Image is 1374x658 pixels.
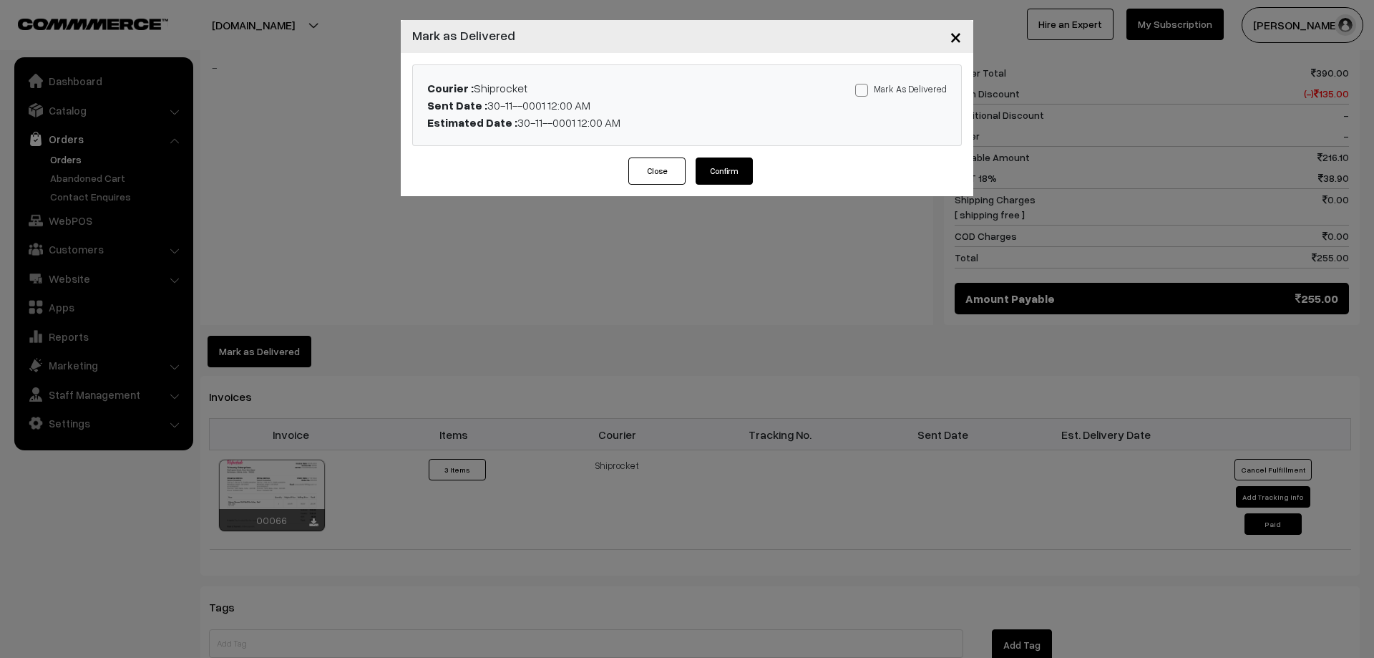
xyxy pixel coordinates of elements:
span: × [950,23,962,49]
button: Close [628,158,686,185]
b: Courier : [427,81,474,95]
b: Sent Date : [427,98,487,112]
button: Confirm [696,158,753,185]
label: Mark As Delivered [855,81,947,97]
h4: Mark as Delivered [412,26,515,45]
b: Estimated Date : [427,115,517,130]
button: Close [938,14,973,59]
div: Shiprocket 30-11--0001 12:00 AM 30-11--0001 12:00 AM [416,79,777,131]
